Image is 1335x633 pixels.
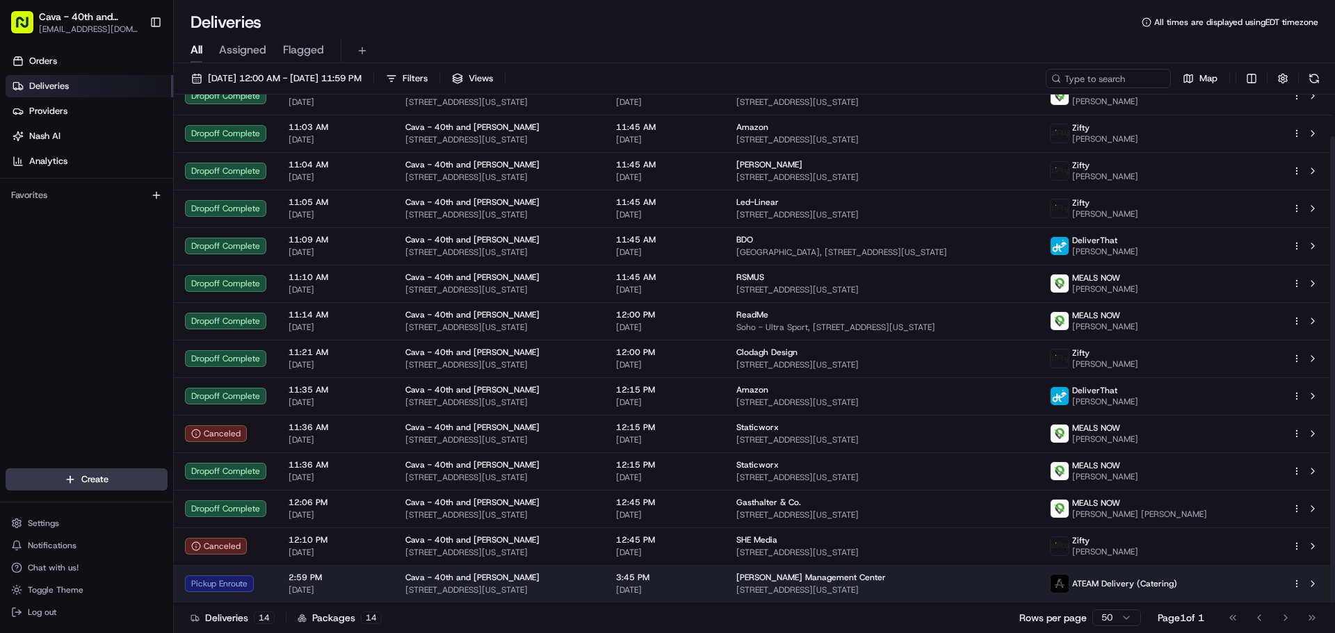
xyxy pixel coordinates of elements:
span: [PERSON_NAME] [1072,546,1138,557]
span: 11:45 AM [616,272,714,283]
h1: Deliveries [191,11,261,33]
button: Views [446,69,499,88]
img: melas_now_logo.png [1051,425,1069,443]
span: [DATE] [616,209,714,220]
span: Gasthalter & Co. [736,497,801,508]
button: Chat with us! [6,558,168,577]
img: profile_deliverthat_partner.png [1051,237,1069,255]
span: [STREET_ADDRESS][US_STATE] [405,359,594,370]
span: [STREET_ADDRESS][US_STATE] [405,134,594,145]
span: All times are displayed using EDT timezone [1154,17,1318,28]
span: Providers [29,105,67,117]
span: [STREET_ADDRESS][US_STATE] [736,172,1028,183]
div: Page 1 of 1 [1158,611,1204,625]
span: [STREET_ADDRESS][US_STATE] [405,322,594,333]
span: Soho - Ultra Sport, [STREET_ADDRESS][US_STATE] [736,322,1028,333]
span: [DATE] [616,472,714,483]
span: Cava - 40th and [PERSON_NAME] [405,159,540,170]
button: Filters [380,69,434,88]
span: 11:36 AM [289,422,383,433]
span: Cava - 40th and [PERSON_NAME] [405,384,540,395]
span: [STREET_ADDRESS][US_STATE] [405,209,594,220]
span: [DATE] [289,322,383,333]
span: [DATE] [616,434,714,445]
span: [DATE] [289,547,383,558]
div: Canceled [185,425,247,442]
div: Deliveries [191,611,275,625]
button: Cava - 40th and [PERSON_NAME] [39,10,138,24]
span: Notifications [28,540,76,551]
button: Cava - 40th and [PERSON_NAME][EMAIL_ADDRESS][DOMAIN_NAME] [6,6,144,39]
span: [STREET_ADDRESS][US_STATE] [405,97,594,108]
span: [DATE] [616,584,714,595]
span: [STREET_ADDRESS][US_STATE] [405,509,594,520]
span: [STREET_ADDRESS][US_STATE] [736,547,1028,558]
img: zifty-logo-trans-sq.png [1051,199,1069,217]
div: Hey, let me know if you have any questions! [51,60,234,94]
button: Map [1176,69,1224,88]
span: 3:45 PM [616,572,714,583]
img: Nash [14,76,36,98]
span: MEALS NOW [1072,498,1120,509]
a: Deliveries [6,75,173,97]
span: [EMAIL_ADDRESS][DOMAIN_NAME] [39,24,138,35]
span: [STREET_ADDRESS][US_STATE] [736,509,1028,520]
span: [STREET_ADDRESS][US_STATE] [405,247,594,258]
span: ATEAM Delivery (Catering) [1072,578,1177,589]
span: [PERSON_NAME] [1072,359,1138,370]
div: 14 [254,611,275,624]
span: Zifty [1072,197,1090,208]
span: [DATE] [616,284,714,295]
span: Create [81,473,108,486]
span: 11:35 AM [289,384,383,395]
span: Zifty [1072,122,1090,133]
span: 11:45 AM [616,159,714,170]
span: [PERSON_NAME] [1072,471,1138,482]
span: [STREET_ADDRESS][US_STATE] [405,172,594,183]
span: [STREET_ADDRESS][US_STATE] [405,284,594,295]
span: Toggle Theme [28,584,83,595]
button: Notifications [6,536,168,555]
span: 11:45 AM [616,234,714,245]
img: zifty-logo-trans-sq.png [1051,124,1069,142]
span: [STREET_ADDRESS][US_STATE] [405,397,594,408]
span: DeliverThat [1072,385,1117,396]
p: Driver [14,409,253,422]
img: zifty-logo-trans-sq.png [1051,162,1069,180]
span: 12:06 PM [289,497,383,508]
span: Views [469,72,493,85]
span: Cava - 40th and [PERSON_NAME] [405,534,540,545]
span: Zifty [1072,347,1090,359]
span: [DATE] [289,247,383,258]
p: Rows per page [1019,611,1087,625]
span: [DATE] [289,359,383,370]
span: ReadMe [736,309,768,320]
button: Log out [6,602,168,622]
img: ateam_logo.png [1051,575,1069,593]
span: [PERSON_NAME] [736,159,802,170]
span: Cava - 40th and [PERSON_NAME] [405,309,540,320]
span: Filters [403,72,428,85]
img: Go home [36,11,53,28]
span: Clodagh Design [736,347,798,358]
div: Packages [298,611,382,625]
span: [DATE] [616,134,714,145]
span: [DATE] [289,134,383,145]
span: Staticworx [736,459,779,470]
button: Settings [6,513,168,533]
span: [PERSON_NAME] [1072,321,1138,332]
span: [DATE] [616,547,714,558]
span: [STREET_ADDRESS][US_STATE] [736,584,1028,595]
span: MEALS NOW [1072,460,1120,471]
span: [DATE] [289,434,383,445]
span: 11:09 AM [289,234,383,245]
span: 12:45 PM [616,534,714,545]
span: [STREET_ADDRESS][US_STATE] [405,434,594,445]
span: Cava - 40th and [PERSON_NAME] [405,459,540,470]
button: [DATE] 12:00 AM - [DATE] 11:59 PM [185,69,368,88]
span: Analytics [29,155,67,167]
span: MEALS NOW [1072,272,1120,283]
button: Canceled [185,538,247,554]
div: Favorites [6,184,168,206]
